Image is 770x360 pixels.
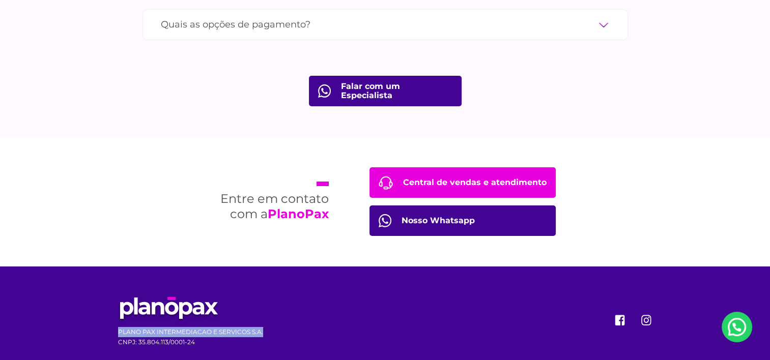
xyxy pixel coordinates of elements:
a: facebook [614,319,628,328]
a: Nosso Whatsapp [722,312,752,342]
a: instagram [640,319,652,328]
img: Central de Vendas [379,176,393,190]
img: Central de Vendas [379,214,391,227]
p: CNPJ: 35.804.113/0001-24 [118,337,263,347]
p: PLANO PAX INTERMEDIACAO E SERVICOS S.A. [118,327,263,337]
img: Planopax [118,297,220,323]
h2: Entre em contato com a [214,182,329,222]
a: Falar com um Especialista [309,76,462,106]
a: Central de vendas e atendimento [369,167,556,198]
label: Quais as opções de pagamento? [161,16,610,34]
a: Nosso Whatsapp [369,205,556,236]
img: fale com consultor [318,84,331,98]
strong: PlanoPax [268,206,329,221]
